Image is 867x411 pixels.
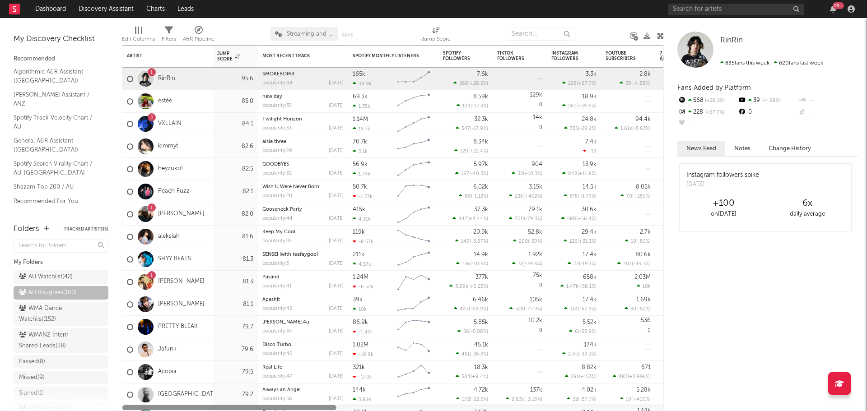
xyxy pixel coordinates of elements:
[262,365,282,370] a: Real Life
[19,356,45,367] div: Passed ( 8 )
[461,126,470,131] span: 547
[262,53,330,59] div: Most Recent Track
[14,196,99,206] a: Recommended For You
[475,274,488,280] div: 377k
[512,171,542,176] div: ( )
[639,71,651,77] div: 2.8k
[329,261,344,266] div: [DATE]
[677,118,737,130] div: --
[262,162,289,167] a: GOODBYES
[507,27,574,41] input: Search...
[459,193,488,199] div: ( )
[262,139,286,144] a: aisle three
[262,81,293,86] div: popularity: 44
[19,272,73,282] div: AU Watchlist ( 42 )
[579,194,595,199] span: -0.79 %
[474,116,488,122] div: 32.3k
[393,158,434,180] svg: Chart title
[393,248,434,271] svg: Chart title
[217,254,253,265] div: 81.3
[515,194,523,199] span: 226
[452,216,488,222] div: ( )
[353,239,373,245] div: -8.57k
[14,67,99,85] a: Algorithmic A&R Assistant ([GEOGRAPHIC_DATA])
[686,171,759,180] div: Instagram followers spike
[14,113,99,131] a: Spotify Track Velocity Chart / AU
[513,238,542,244] div: ( )
[471,239,487,244] span: -3.87 %
[158,97,172,105] a: estée
[329,284,344,289] div: [DATE]
[564,238,597,244] div: ( )
[497,51,529,61] div: TikTok Followers
[262,117,344,122] div: Twilight Horizon
[393,68,434,90] svg: Chart title
[262,284,292,289] div: popularity: 41
[470,149,487,154] span: +22.4 %
[262,297,280,302] a: Apeshit
[329,239,344,244] div: [DATE]
[567,217,576,222] span: 588
[462,262,470,267] span: 136
[158,368,177,376] a: Acopia
[217,141,253,152] div: 82.6
[262,72,344,77] div: SMOKEBOMB
[262,230,295,235] a: Keep My Cool
[528,252,542,258] div: 1.92k
[122,34,155,45] div: Edit Columns
[458,217,467,222] span: 447
[474,162,488,167] div: 5.97k
[623,262,632,267] span: 202
[158,143,178,150] a: kimmyt
[530,92,542,98] div: 129k
[525,217,541,222] span: -79.3 %
[19,372,45,383] div: Missed ( 9 )
[833,2,844,9] div: 99 +
[586,71,597,77] div: 3.3k
[262,320,309,325] a: [PERSON_NAME].4u
[582,229,597,235] div: 29.4k
[158,255,191,263] a: SHYY BEATS
[262,185,319,189] a: Wish U Were Never Born
[525,262,541,267] span: -39.6 %
[470,81,487,86] span: +28.2 %
[14,286,108,300] a: AU Roughies(100)
[217,231,253,242] div: 81.6
[14,54,108,65] div: Recommended
[454,148,488,154] div: ( )
[19,388,44,399] div: Signed ( 1 )
[158,346,177,353] a: Jafunk
[353,194,373,199] div: -1.72k
[471,171,487,176] span: -40.3 %
[668,4,804,15] input: Search for artists
[353,94,368,100] div: 69.3k
[529,239,541,244] span: -39 %
[262,230,344,235] div: Keep My Cool
[158,75,175,83] a: RinRin
[566,284,578,289] span: 1.47k
[158,323,198,331] a: PRETTY BLEAK
[353,103,370,109] div: 1.35k
[217,277,253,287] div: 81.3
[582,94,597,100] div: 18.9k
[262,275,344,280] div: Pasand
[455,171,488,176] div: ( )
[626,194,632,199] span: 70
[583,252,597,258] div: 17.4k
[329,148,344,153] div: [DATE]
[760,98,781,103] span: -4.88 %
[262,275,280,280] a: Pasand
[353,116,368,122] div: 1.14M
[634,274,651,280] div: 2.03M
[262,216,293,221] div: popularity: 44
[262,139,344,144] div: aisle three
[455,238,488,244] div: ( )
[737,95,797,106] div: 39
[14,355,108,369] a: Passed(8)
[19,287,77,298] div: AU Roughies ( 100 )
[14,182,99,192] a: Shazam Top 200 / AU
[329,103,344,108] div: [DATE]
[393,271,434,293] svg: Chart title
[625,238,651,244] div: ( )
[579,126,595,131] span: -29.2 %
